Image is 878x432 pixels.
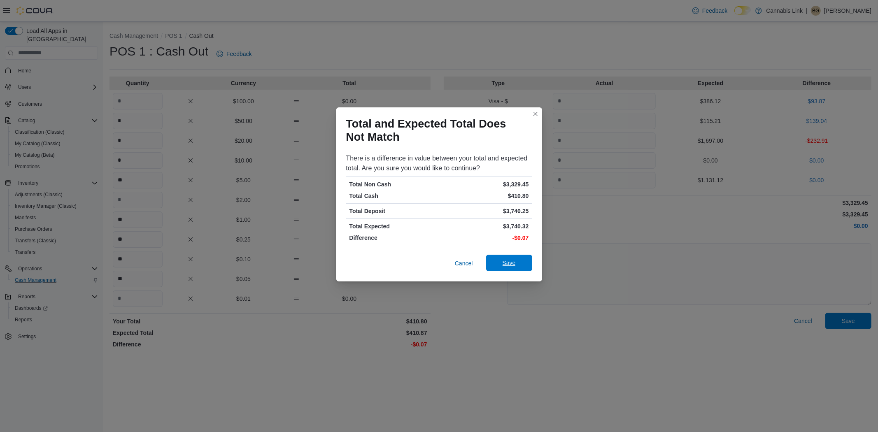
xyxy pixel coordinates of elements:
p: Total Expected [349,222,438,230]
p: $410.80 [441,192,529,200]
p: Total Cash [349,192,438,200]
p: -$0.07 [441,234,529,242]
p: Total Non Cash [349,180,438,188]
p: $3,329.45 [441,180,529,188]
span: Save [503,259,516,267]
p: $3,740.32 [441,222,529,230]
p: Difference [349,234,438,242]
p: Total Deposit [349,207,438,215]
span: Cancel [455,259,473,267]
div: There is a difference in value between your total and expected total. Are you sure you would like... [346,153,532,173]
button: Save [486,255,532,271]
h1: Total and Expected Total Does Not Match [346,117,526,144]
button: Closes this modal window [531,109,540,119]
p: $3,740.25 [441,207,529,215]
button: Cancel [452,255,476,272]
